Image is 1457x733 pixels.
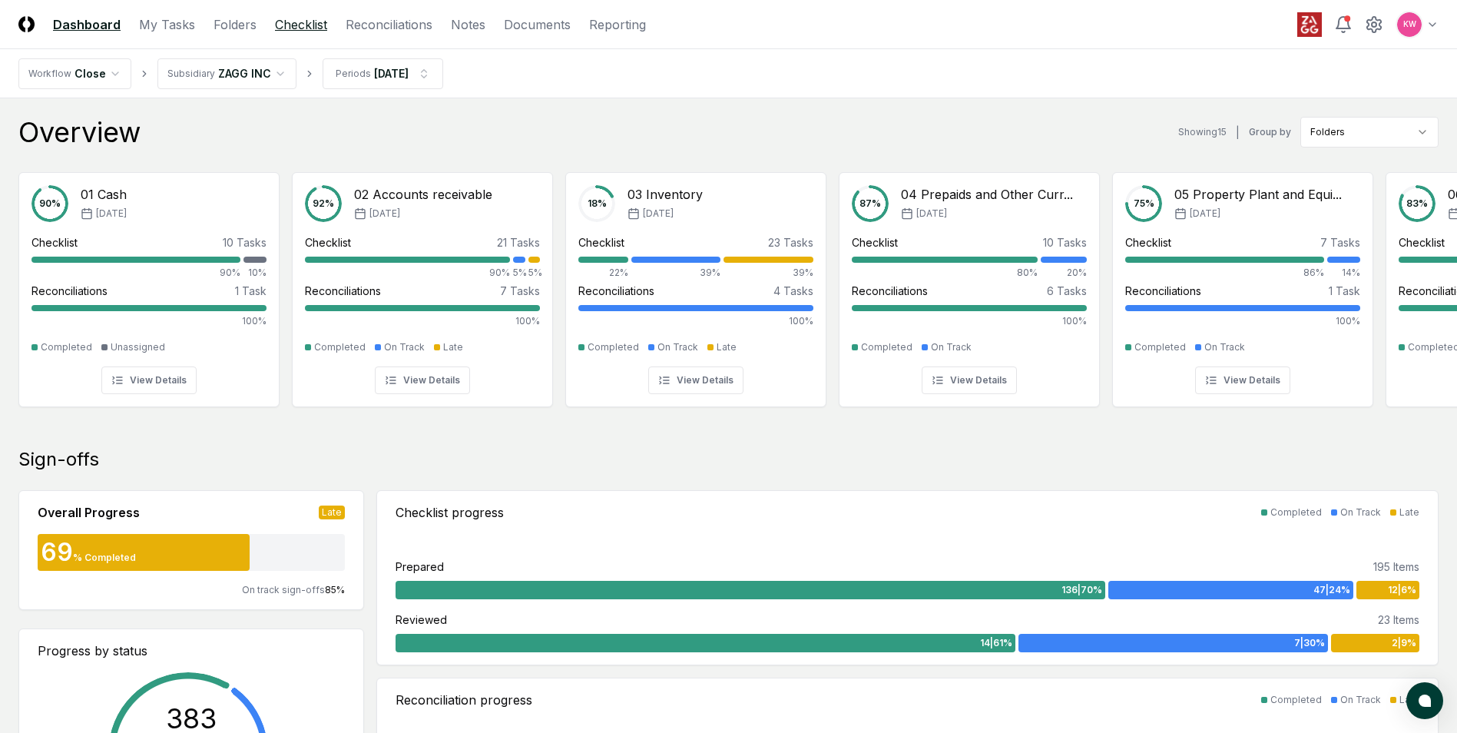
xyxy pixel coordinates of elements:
div: Reviewed [396,612,447,628]
button: View Details [648,366,743,394]
div: [DATE] [374,65,409,81]
nav: breadcrumb [18,58,443,89]
div: 7 Tasks [1320,234,1360,250]
a: My Tasks [139,15,195,34]
span: 47 | 24 % [1313,583,1350,597]
span: On track sign-offs [242,584,325,595]
div: | [1236,124,1240,141]
div: Reconciliation progress [396,691,532,709]
div: On Track [1204,340,1245,354]
div: Completed [314,340,366,354]
div: 02 Accounts receivable [354,185,492,204]
div: 4 Tasks [773,283,813,299]
div: Checklist [1125,234,1171,250]
div: On Track [931,340,972,354]
button: View Details [101,366,197,394]
div: Checklist [305,234,351,250]
div: Completed [41,340,92,354]
div: % Completed [73,551,136,565]
a: Reporting [589,15,646,34]
div: 04 Prepaids and Other Curr... [901,185,1073,204]
a: Folders [214,15,257,34]
a: 90%01 Cash[DATE]Checklist10 Tasks90%10%Reconciliations1 Task100%CompletedUnassignedView Details [18,160,280,407]
a: Checklist progressCompletedOn TrackLatePrepared195 Items136|70%47|24%12|6%Reviewed23 Items14|61%7... [376,490,1439,665]
div: 69 [38,540,73,565]
div: Late [319,506,345,519]
div: 100% [578,314,813,328]
div: 03 Inventory [628,185,703,204]
div: 10 Tasks [1043,234,1087,250]
div: On Track [1340,506,1381,519]
div: 100% [305,314,540,328]
div: Showing 15 [1178,125,1227,139]
span: KW [1403,18,1416,30]
div: Completed [1134,340,1186,354]
div: Unassigned [111,340,165,354]
div: Overview [18,117,141,148]
span: [DATE] [369,207,400,221]
div: Checklist [31,234,78,250]
div: 23 Items [1378,612,1419,628]
span: 12 | 6 % [1388,583,1416,597]
div: Completed [588,340,639,354]
span: 14 | 61 % [980,636,1012,650]
div: 14% [1327,266,1360,280]
img: ZAGG logo [1297,12,1322,37]
span: 7 | 30 % [1294,636,1325,650]
div: 86% [1125,266,1324,280]
div: 05 Property Plant and Equi... [1174,185,1342,204]
span: 2 | 9 % [1392,636,1416,650]
div: 21 Tasks [497,234,540,250]
a: Dashboard [53,15,121,34]
span: 85 % [325,584,345,595]
div: Checklist [578,234,624,250]
div: Periods [336,67,371,81]
div: 7 Tasks [500,283,540,299]
div: 23 Tasks [768,234,813,250]
div: On Track [1340,693,1381,707]
div: Late [1399,693,1419,707]
a: Checklist [275,15,327,34]
a: Reconciliations [346,15,432,34]
div: 1 Task [1329,283,1360,299]
div: Reconciliations [852,283,928,299]
div: 100% [852,314,1087,328]
a: Notes [451,15,485,34]
div: 90% [305,266,510,280]
div: Progress by status [38,642,345,660]
div: 01 Cash [81,185,127,204]
div: 195 Items [1373,559,1419,575]
div: 10% [243,266,267,280]
div: Late [717,340,737,354]
div: Overall Progress [38,503,140,522]
div: 100% [31,314,267,328]
div: 39% [631,266,721,280]
div: Reconciliations [31,283,108,299]
button: View Details [375,366,470,394]
button: atlas-launcher [1406,682,1443,719]
button: KW [1396,11,1423,38]
div: Reconciliations [578,283,654,299]
div: Checklist [852,234,898,250]
img: Logo [18,16,35,32]
span: [DATE] [643,207,674,221]
div: 5% [528,266,540,280]
div: Completed [1270,693,1322,707]
span: [DATE] [916,207,947,221]
label: Group by [1249,128,1291,137]
div: 6 Tasks [1047,283,1087,299]
a: 92%02 Accounts receivable[DATE]Checklist21 Tasks90%5%5%Reconciliations7 Tasks100%CompletedOn Trac... [292,160,553,407]
span: [DATE] [96,207,127,221]
div: Late [443,340,463,354]
div: Workflow [28,67,71,81]
a: Documents [504,15,571,34]
div: Checklist [1399,234,1445,250]
div: Subsidiary [167,67,215,81]
div: 90% [31,266,240,280]
div: Prepared [396,559,444,575]
div: Reconciliations [305,283,381,299]
a: 18%03 Inventory[DATE]Checklist23 Tasks22%39%39%Reconciliations4 Tasks100%CompletedOn TrackLateVie... [565,160,826,407]
div: 22% [578,266,628,280]
div: Reconciliations [1125,283,1201,299]
div: 100% [1125,314,1360,328]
